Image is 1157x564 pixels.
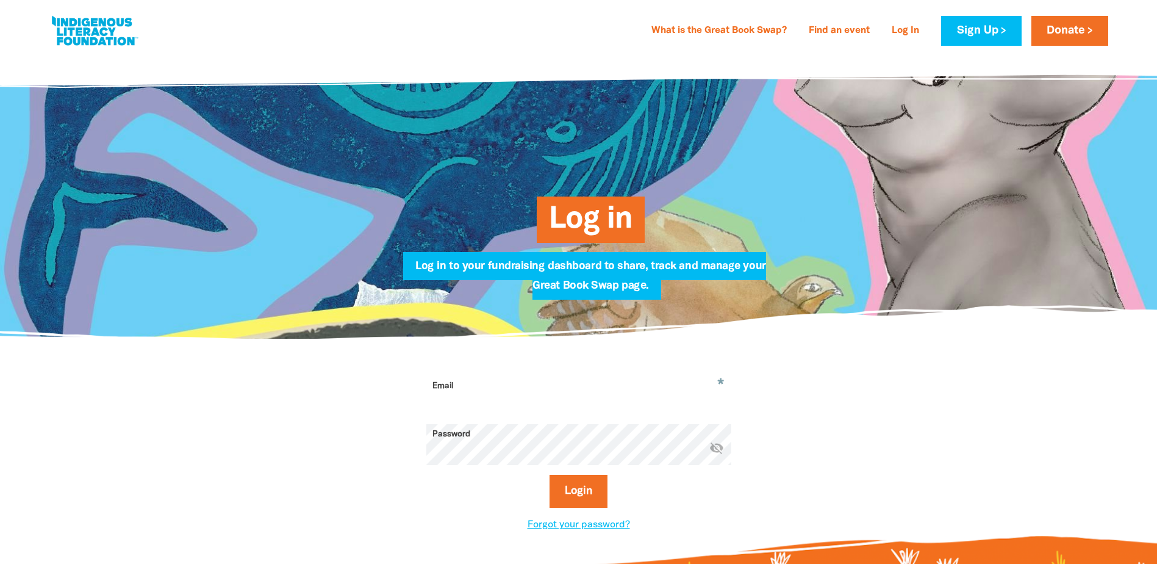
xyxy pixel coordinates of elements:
[801,21,877,41] a: Find an event
[644,21,794,41] a: What is the Great Book Swap?
[709,441,724,457] button: visibility_off
[709,441,724,455] i: Hide password
[884,21,926,41] a: Log In
[549,206,632,243] span: Log in
[941,16,1021,46] a: Sign Up
[528,521,630,529] a: Forgot your password?
[415,261,765,300] span: Log in to your fundraising dashboard to share, track and manage your Great Book Swap page.
[1031,16,1108,46] a: Donate
[550,475,607,508] button: Login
